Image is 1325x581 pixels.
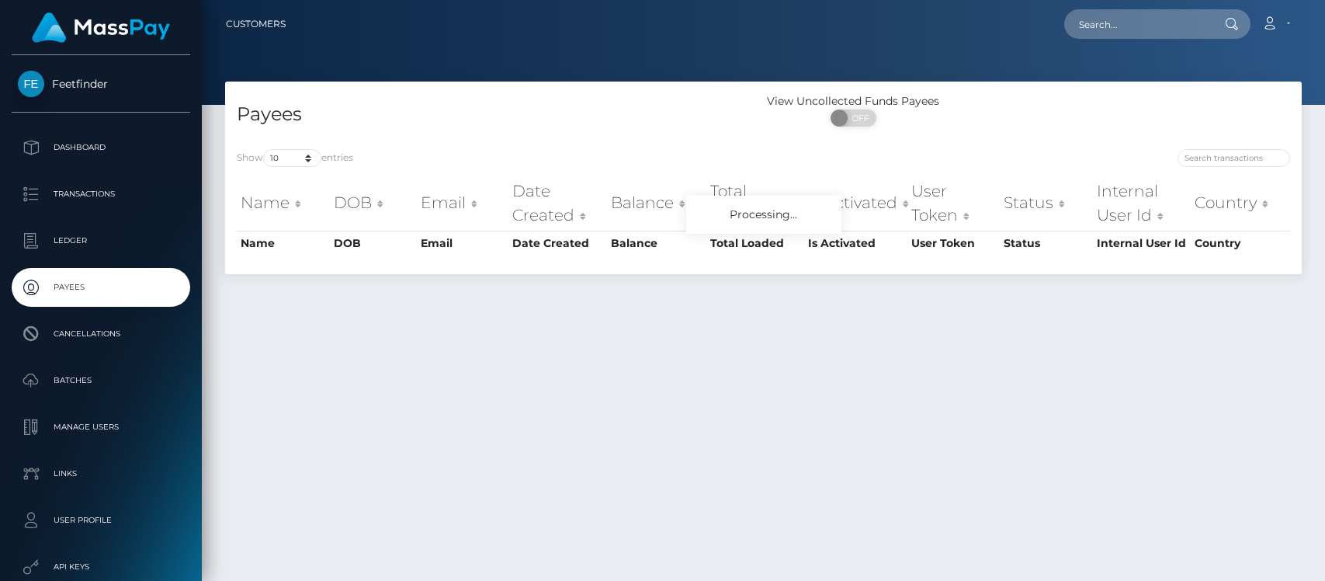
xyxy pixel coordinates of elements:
[508,231,607,256] th: Date Created
[706,176,804,231] th: Total Loaded
[330,176,418,231] th: DOB
[1000,231,1093,256] th: Status
[764,93,943,110] div: View Uncollected Funds Payees
[18,416,184,439] p: Manage Users
[18,509,184,532] p: User Profile
[12,408,190,447] a: Manage Users
[18,71,44,97] img: Feetfinder
[18,369,184,392] p: Batches
[237,149,353,167] label: Show entries
[1191,176,1290,231] th: Country
[18,555,184,579] p: API Keys
[417,231,508,256] th: Email
[1093,231,1191,256] th: Internal User Id
[804,231,908,256] th: Is Activated
[12,501,190,540] a: User Profile
[508,176,607,231] th: Date Created
[907,176,999,231] th: User Token
[18,322,184,346] p: Cancellations
[263,149,321,167] select: Showentries
[18,183,184,206] p: Transactions
[607,231,706,256] th: Balance
[12,315,190,353] a: Cancellations
[18,136,184,159] p: Dashboard
[1064,9,1210,39] input: Search...
[706,231,804,256] th: Total Loaded
[18,462,184,485] p: Links
[330,231,418,256] th: DOB
[18,276,184,299] p: Payees
[237,101,752,128] h4: Payees
[12,128,190,167] a: Dashboard
[686,196,841,234] div: Processing...
[12,454,190,493] a: Links
[18,229,184,252] p: Ledger
[12,221,190,260] a: Ledger
[804,176,908,231] th: Is Activated
[607,176,706,231] th: Balance
[12,175,190,214] a: Transactions
[32,12,170,43] img: MassPay Logo
[1178,149,1290,167] input: Search transactions
[12,361,190,400] a: Batches
[907,231,999,256] th: User Token
[237,231,330,256] th: Name
[839,110,878,127] span: OFF
[1191,231,1290,256] th: Country
[1093,176,1191,231] th: Internal User Id
[417,176,508,231] th: Email
[12,268,190,307] a: Payees
[226,8,286,40] a: Customers
[237,176,330,231] th: Name
[1000,176,1093,231] th: Status
[12,77,190,91] span: Feetfinder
